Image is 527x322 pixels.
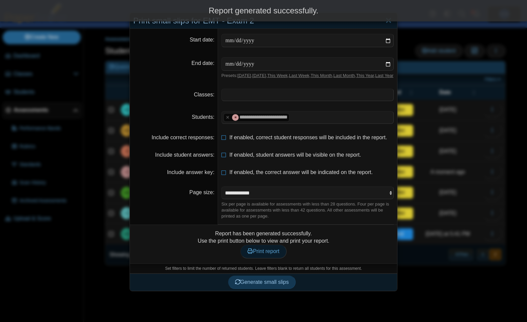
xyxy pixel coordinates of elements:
[190,37,215,43] label: Start date
[375,73,393,78] a: Last Year
[289,73,309,78] a: Last Week
[333,73,355,78] a: Last Month
[237,73,251,78] a: [DATE]
[221,89,394,101] tags: ​
[356,73,374,78] a: This Year
[133,230,394,258] div: Report has been generated successfully. Use the print button below to view and print your report.
[167,169,214,175] label: Include answer key
[229,169,373,175] span: If enabled, the correct answer will be indicated on the report.
[190,189,215,195] label: Page size
[240,245,286,258] a: Print report
[235,279,289,285] span: Generate small slips
[192,60,215,66] label: End date
[267,73,288,78] a: This Week
[229,152,361,158] span: If enabled, student answers will be visible on the report.
[225,115,230,119] x: remove tag
[228,275,296,289] button: Generate small slips
[221,201,394,220] div: Six per page is available for assessments with less than 28 questions. Four per page is available...
[233,116,238,119] span: Steven Riojas
[221,111,394,124] tags: ​
[130,263,397,273] div: Set filters to limit the number of returned students. Leave filters blank to return all students ...
[192,114,215,120] label: Students
[194,92,214,97] label: Classes
[252,73,266,78] a: [DATE]
[229,135,387,140] span: If enabled, correct student responses will be included in the report.
[221,73,394,79] div: Presets: , , , , , , ,
[247,248,279,254] span: Print report
[152,135,215,140] label: Include correct responses
[5,5,522,16] div: Report generated successfully.
[155,152,214,158] label: Include student answers
[311,73,332,78] a: This Month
